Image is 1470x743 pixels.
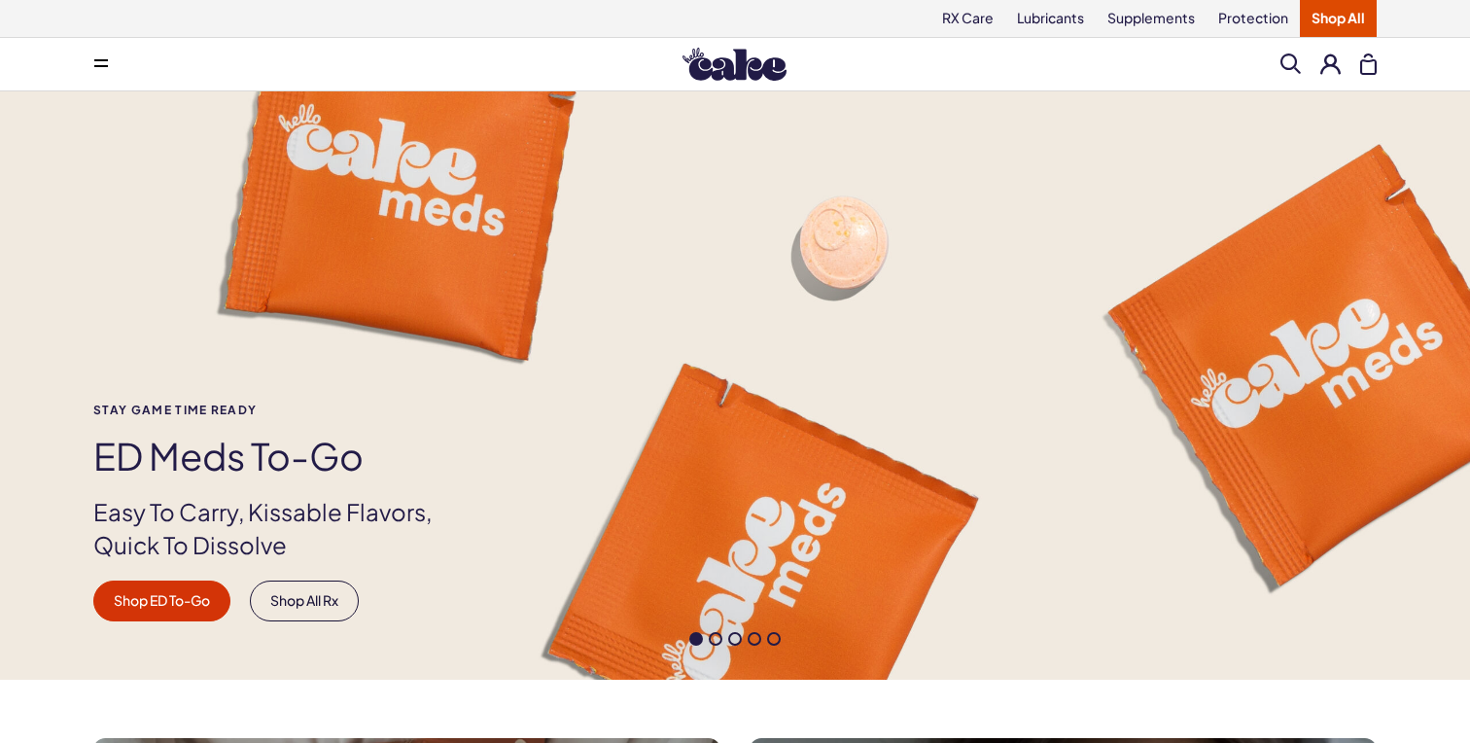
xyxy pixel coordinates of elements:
[93,436,465,477] h1: ED Meds to-go
[93,581,230,621] a: Shop ED To-Go
[93,496,465,561] p: Easy To Carry, Kissable Flavors, Quick To Dissolve
[93,404,465,416] span: Stay Game time ready
[250,581,359,621] a: Shop All Rx
[682,48,787,81] img: Hello Cake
